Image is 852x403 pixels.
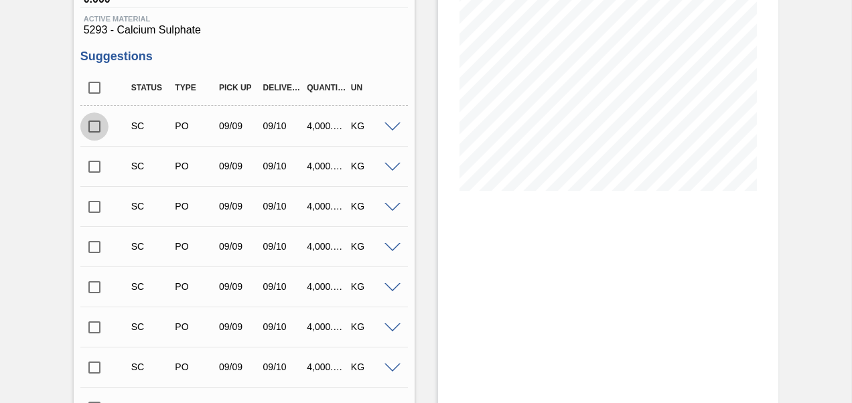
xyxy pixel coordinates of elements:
div: 09/09/2025 [216,201,263,212]
div: 09/10/2025 [260,321,307,332]
div: 4,000.000 [303,321,350,332]
div: 4,000.000 [303,281,350,292]
div: 09/10/2025 [260,281,307,292]
span: Active Material [84,15,405,23]
div: Quantity [303,83,350,92]
div: 09/09/2025 [216,120,263,131]
div: Purchase order [171,361,218,372]
div: Suggestion Created [128,161,175,171]
div: 4,000.000 [303,161,350,171]
div: Suggestion Created [128,361,175,372]
div: KG [348,321,395,332]
div: 09/09/2025 [216,361,263,372]
div: Suggestion Created [128,201,175,212]
div: Purchase order [171,161,218,171]
div: 09/10/2025 [260,120,307,131]
div: 09/10/2025 [260,201,307,212]
div: 09/10/2025 [260,241,307,252]
div: Suggestion Created [128,321,175,332]
div: 4,000.000 [303,241,350,252]
div: 4,000.000 [303,201,350,212]
div: Purchase order [171,241,218,252]
div: KG [348,281,395,292]
div: 09/10/2025 [260,161,307,171]
h3: Suggestions [80,50,408,64]
div: Delivery [260,83,307,92]
div: Purchase order [171,201,218,212]
div: 09/09/2025 [216,161,263,171]
div: KG [348,361,395,372]
div: Suggestion Created [128,241,175,252]
div: KG [348,201,395,212]
div: Suggestion Created [128,281,175,292]
div: Pick up [216,83,263,92]
div: Purchase order [171,281,218,292]
div: KG [348,161,395,171]
div: 4,000.000 [303,361,350,372]
div: KG [348,120,395,131]
span: 5293 - Calcium Sulphate [84,24,405,36]
div: Purchase order [171,321,218,332]
div: 09/09/2025 [216,321,263,332]
div: 09/10/2025 [260,361,307,372]
div: Status [128,83,175,92]
div: Type [171,83,218,92]
div: Purchase order [171,120,218,131]
div: UN [348,83,395,92]
div: 4,000.000 [303,120,350,131]
div: 09/09/2025 [216,281,263,292]
div: Suggestion Created [128,120,175,131]
div: 09/09/2025 [216,241,263,252]
div: KG [348,241,395,252]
